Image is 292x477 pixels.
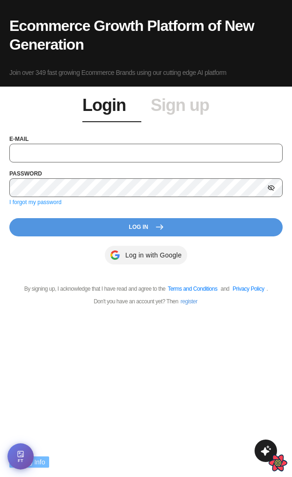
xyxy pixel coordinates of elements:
p: By signing up, I acknowledge that I have read and agree to the . [9,285,283,293]
p: Don't you have an account yet? Then [9,298,283,306]
a: I forgot my password [9,199,61,205]
a: Login [82,96,141,115]
span: FT [18,459,23,463]
button: Log In [9,218,283,236]
a: Privacy Policy [233,286,264,292]
a: register [181,298,197,305]
button: Log in with Google [105,246,187,264]
a: Terms and Conditions [168,286,217,292]
button: Open React Query Devtools [269,454,287,472]
button: Open Feature Toggle Debug Panel [7,443,34,470]
span: and [218,286,232,292]
p: Join over 349 fast growing Ecommerce Brands using our cutting edge AI platform [9,68,283,77]
label: e-mail [9,136,29,142]
label: password [9,170,42,177]
h2: Ecommerce Growth Platform of New Generation [9,16,283,54]
a: Sign up [151,96,210,115]
span: Debug Info [13,457,45,467]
